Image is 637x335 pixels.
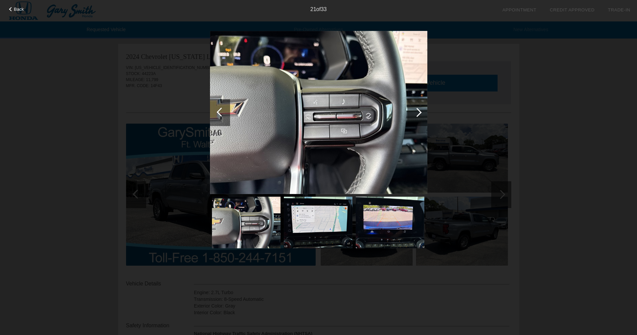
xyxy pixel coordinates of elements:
[310,6,316,12] span: 21
[212,197,280,248] img: image.aspx
[550,7,595,12] a: Credit Approved
[608,7,630,12] a: Trade-In
[502,7,536,12] a: Appointment
[321,6,327,12] span: 33
[284,197,352,248] img: image.aspx
[14,7,24,12] span: Back
[355,197,424,248] img: image.aspx
[210,31,427,194] img: image.aspx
